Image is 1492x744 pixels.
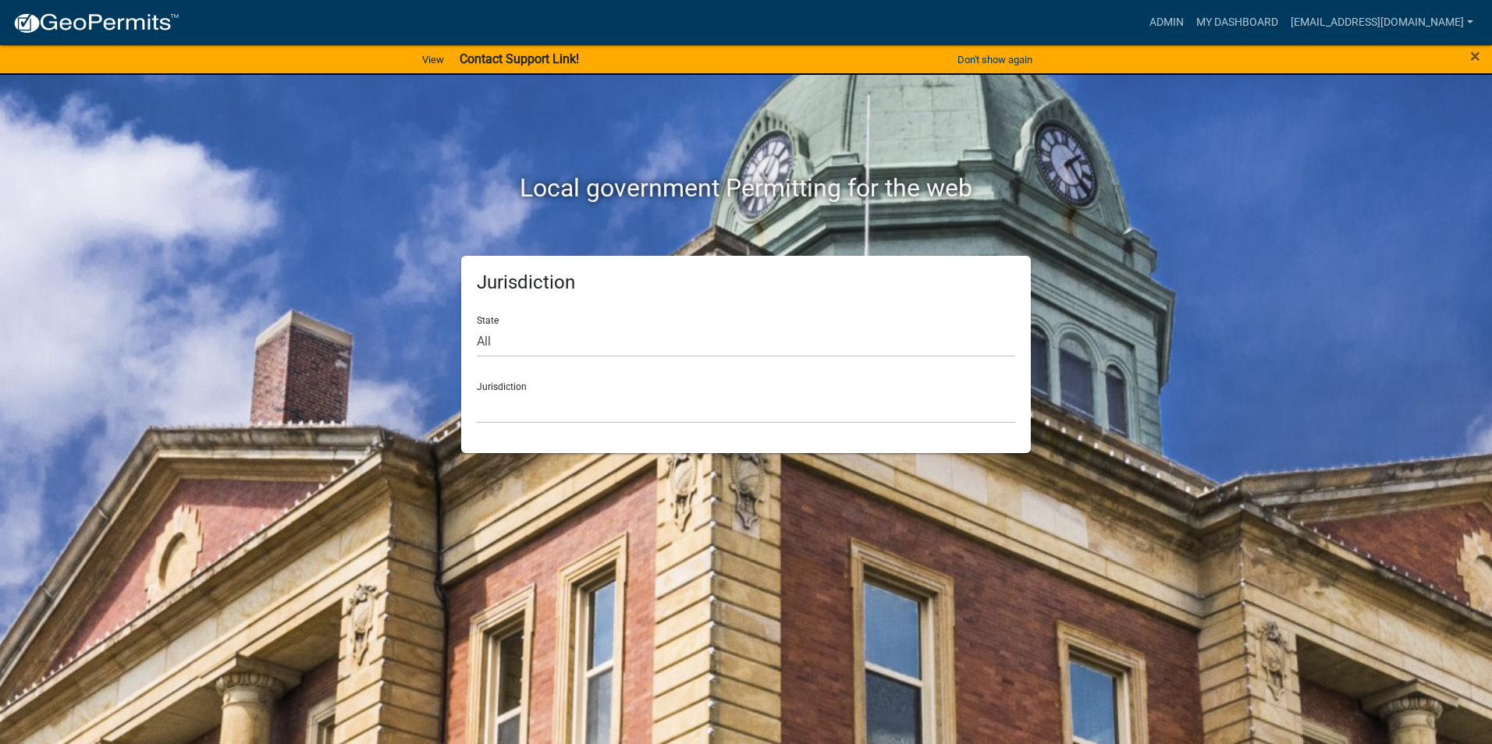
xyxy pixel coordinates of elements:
[416,47,450,73] a: View
[1470,45,1480,67] span: ×
[460,51,579,66] strong: Contact Support Link!
[313,173,1179,203] h2: Local government Permitting for the web
[1190,8,1284,37] a: My Dashboard
[1470,47,1480,66] button: Close
[951,47,1039,73] button: Don't show again
[1284,8,1480,37] a: [EMAIL_ADDRESS][DOMAIN_NAME]
[1143,8,1190,37] a: Admin
[477,271,1015,294] h5: Jurisdiction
